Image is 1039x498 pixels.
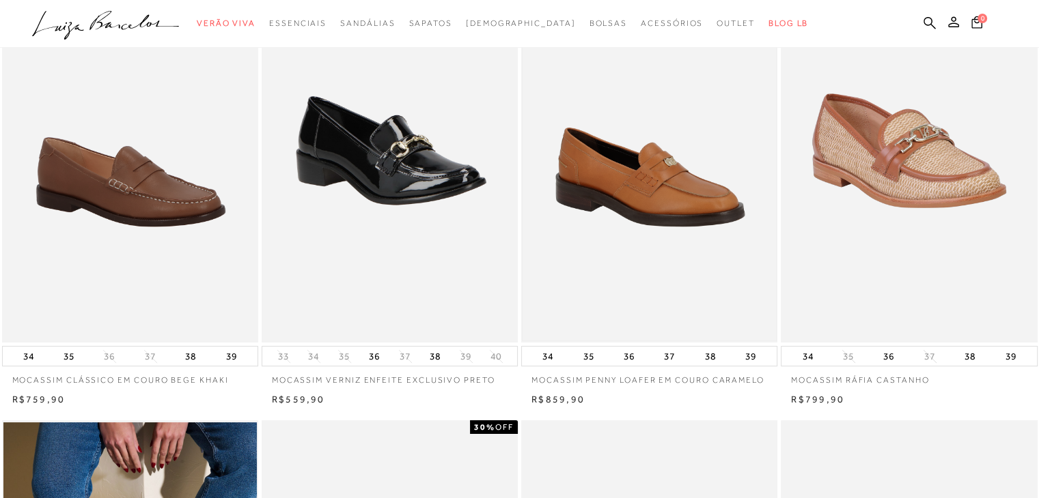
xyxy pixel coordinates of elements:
a: noSubCategoriesText [466,11,576,36]
a: categoryNavScreenReaderText [641,11,703,36]
span: R$799,90 [791,394,844,405]
button: 36 [365,347,384,366]
span: Bolsas [589,18,627,28]
button: 37 [141,350,160,363]
button: 36 [100,350,119,363]
button: 38 [960,347,980,366]
a: Mocassim ráfia castanho [781,366,1037,386]
a: MOCASSIM CLÁSSICO EM COURO BEGE KHAKI [2,366,258,386]
span: [DEMOGRAPHIC_DATA] [466,18,576,28]
button: 34 [798,347,817,366]
button: 37 [396,350,415,363]
button: 40 [486,350,505,363]
strong: 30% [474,422,495,432]
a: categoryNavScreenReaderText [717,11,755,36]
span: OFF [495,422,514,432]
a: MOCASSIM VERNIZ ENFEITE EXCLUSIVO PRETO [262,366,518,386]
span: R$559,90 [272,394,325,405]
a: MOCASSIM PENNY LOAFER EM COURO CARAMELO [521,366,777,386]
span: BLOG LB [768,18,808,28]
button: 33 [274,350,293,363]
button: 35 [579,347,598,366]
button: 36 [620,347,639,366]
button: 38 [701,347,720,366]
a: BLOG LB [768,11,808,36]
a: categoryNavScreenReaderText [408,11,452,36]
span: R$859,90 [531,394,585,405]
button: 34 [538,347,557,366]
button: 39 [1001,347,1020,366]
button: 38 [426,347,445,366]
button: 39 [456,350,475,363]
button: 35 [335,350,354,363]
span: Sandálias [340,18,395,28]
span: Sapatos [408,18,452,28]
button: 34 [304,350,323,363]
span: Essenciais [269,18,327,28]
span: Acessórios [641,18,703,28]
button: 39 [741,347,760,366]
a: categoryNavScreenReaderText [269,11,327,36]
span: Verão Viva [197,18,255,28]
span: Outlet [717,18,755,28]
button: 36 [879,347,898,366]
button: 37 [920,350,939,363]
button: 37 [660,347,679,366]
a: categoryNavScreenReaderText [197,11,255,36]
button: 34 [19,347,38,366]
button: 38 [181,347,200,366]
span: 0 [978,14,987,23]
button: 35 [839,350,858,363]
a: categoryNavScreenReaderText [340,11,395,36]
button: 35 [59,347,79,366]
button: 39 [222,347,241,366]
button: 0 [967,15,986,33]
a: categoryNavScreenReaderText [589,11,627,36]
span: R$759,90 [12,394,66,405]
